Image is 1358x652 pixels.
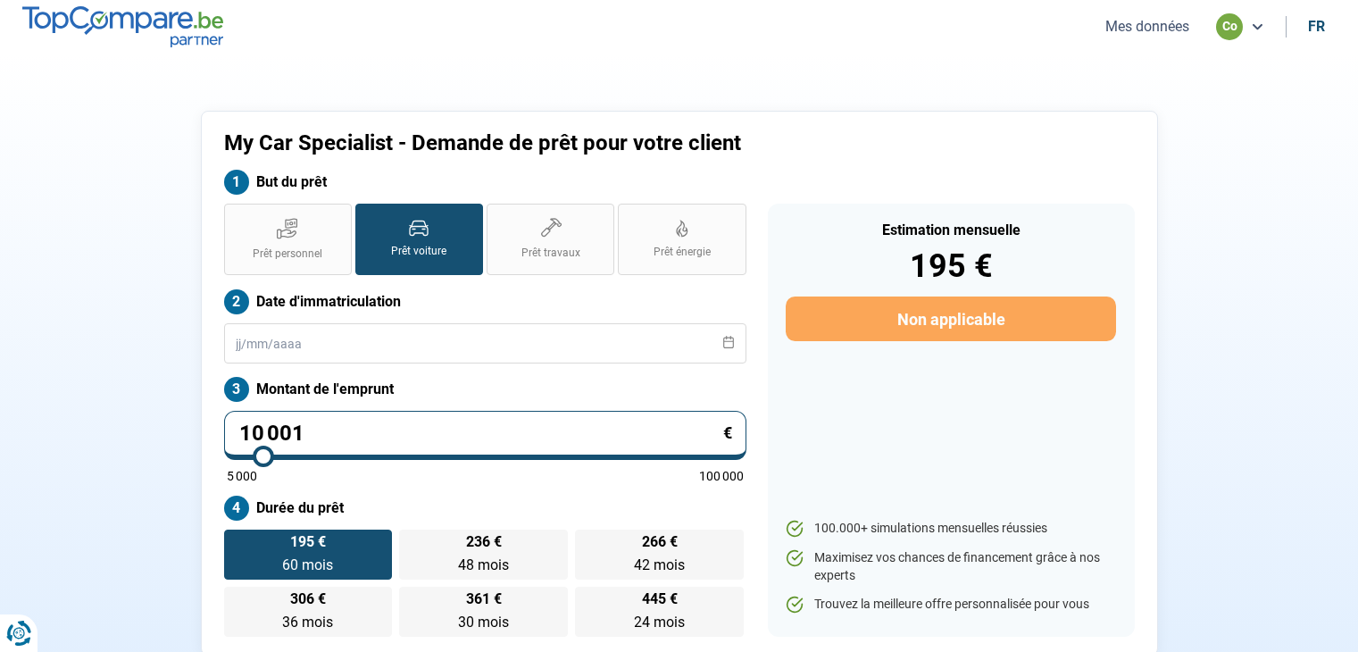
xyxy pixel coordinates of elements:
span: € [723,425,732,441]
span: 445 € [642,592,678,606]
span: 60 mois [282,556,333,573]
span: 195 € [290,535,326,549]
div: 195 € [786,250,1115,282]
span: 42 mois [634,556,685,573]
span: Prêt travaux [521,246,580,261]
li: Maximisez vos chances de financement grâce à nos experts [786,549,1115,584]
h1: My Car Specialist - Demande de prêt pour votre client [224,130,902,156]
div: co [1216,13,1243,40]
button: Non applicable [786,297,1115,341]
span: 5 000 [227,470,257,482]
span: 48 mois [458,556,509,573]
span: 30 mois [458,614,509,631]
span: Prêt personnel [253,247,322,262]
button: Mes données [1100,17,1195,36]
label: But du prêt [224,170,746,195]
div: Estimation mensuelle [786,223,1115,238]
input: jj/mm/aaaa [224,323,746,364]
span: 24 mois [634,614,685,631]
span: 266 € [642,535,678,549]
img: TopCompare.be [22,6,223,46]
label: Date d'immatriculation [224,289,746,314]
span: 236 € [466,535,502,549]
div: fr [1308,18,1325,35]
span: Prêt énergie [654,245,711,260]
span: 361 € [466,592,502,606]
li: 100.000+ simulations mensuelles réussies [786,520,1115,538]
label: Durée du prêt [224,496,746,521]
li: Trouvez la meilleure offre personnalisée pour vous [786,596,1115,614]
label: Montant de l'emprunt [224,377,746,402]
span: 36 mois [282,614,333,631]
span: 100 000 [699,470,744,482]
span: Prêt voiture [391,244,446,259]
span: 306 € [290,592,326,606]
